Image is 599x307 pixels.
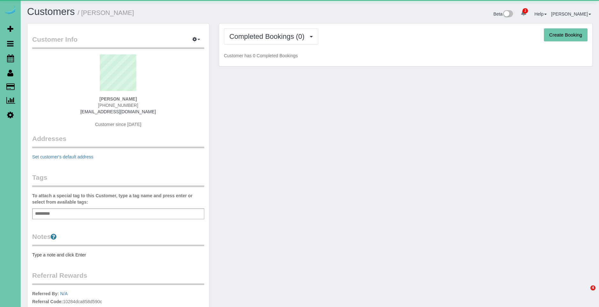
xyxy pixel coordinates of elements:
p: Customer has 0 Completed Bookings [224,52,588,59]
button: Create Booking [544,28,588,42]
label: To attach a special tag to this Customer, type a tag name and press enter or select from availabl... [32,192,204,205]
span: Completed Bookings (0) [229,32,308,40]
span: 4 [590,285,595,290]
img: Automaid Logo [4,6,17,15]
a: Beta [494,11,513,17]
legend: Referral Rewards [32,271,204,285]
strong: [PERSON_NAME] [99,96,137,101]
legend: Tags [32,173,204,187]
label: Referral Code: [32,298,63,305]
label: Referred By: [32,290,59,297]
iframe: Intercom live chat [577,285,593,301]
button: Completed Bookings (0) [224,28,318,45]
legend: Customer Info [32,35,204,49]
legend: Notes [32,232,204,246]
a: Set customer's default address [32,154,93,159]
a: Customers [27,6,75,17]
a: Help [534,11,547,17]
a: 2 [517,6,530,20]
img: New interface [502,10,513,18]
a: [EMAIL_ADDRESS][DOMAIN_NAME] [80,109,156,114]
pre: Type a note and click Enter [32,252,204,258]
span: Customer since [DATE] [95,122,141,127]
span: [PHONE_NUMBER] [98,103,138,108]
small: / [PERSON_NAME] [78,9,134,16]
a: N/A [60,291,68,296]
span: 2 [523,8,528,13]
a: [PERSON_NAME] [551,11,591,17]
